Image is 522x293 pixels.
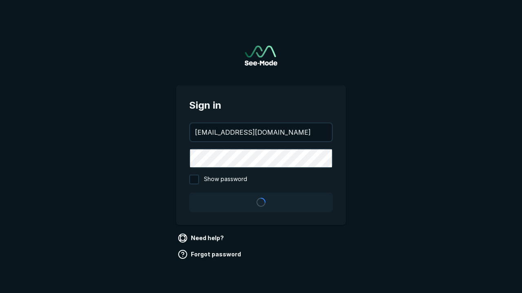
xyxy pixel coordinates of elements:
img: See-Mode Logo [245,46,277,66]
span: Sign in [189,98,333,113]
input: your@email.com [190,123,332,141]
a: Need help? [176,232,227,245]
a: Forgot password [176,248,244,261]
a: Go to sign in [245,46,277,66]
span: Show password [204,175,247,184]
